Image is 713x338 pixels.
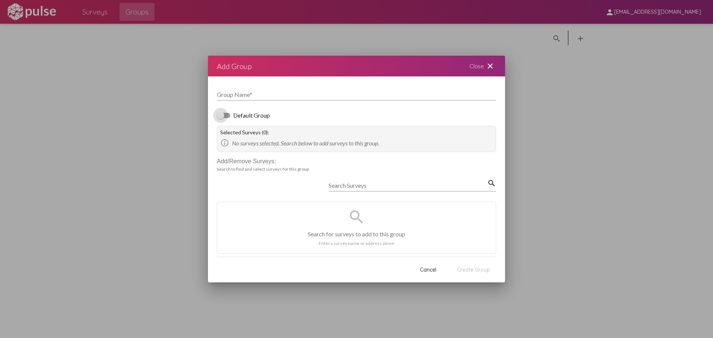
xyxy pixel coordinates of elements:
mat-icon: search [487,178,496,187]
button: Create Group [451,263,496,276]
div: Close [460,56,505,76]
button: Cancel [410,263,447,276]
mat-icon: close [486,62,495,70]
span: Default Group [233,111,270,120]
mat-icon: info_outline [220,138,229,147]
p: Search for surveys to add to this group [308,230,405,237]
mat-icon: search [348,208,365,226]
span: Create Group [457,267,490,273]
div: Add Group [217,60,252,72]
span: Cancel [420,266,436,273]
p: Enter a survey name or address above [319,240,394,246]
div: Search to find and select surveys for this group [217,166,496,172]
div: Selected Surveys (0): [220,129,493,135]
div: Add/Remove Surveys: [217,158,496,165]
span: No surveys selected. Search below to add surveys to this group. [232,140,379,147]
